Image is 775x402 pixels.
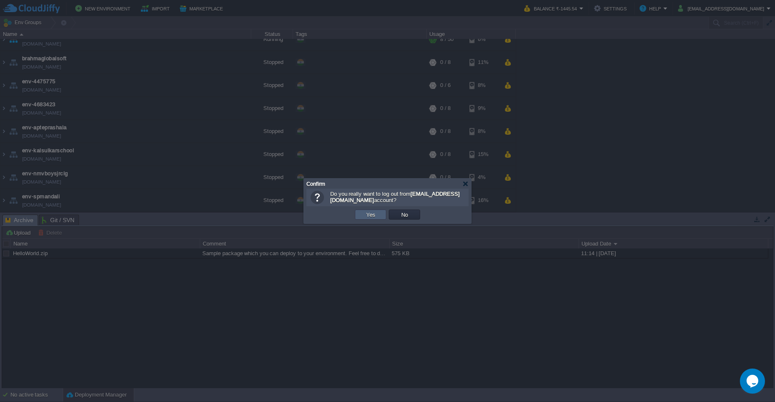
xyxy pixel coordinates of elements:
button: No [399,211,410,218]
iframe: chat widget [740,369,767,394]
span: Do you really want to log out from account? [330,191,460,203]
button: Yes [364,211,378,218]
span: Confirm [306,181,325,187]
b: [EMAIL_ADDRESS][DOMAIN_NAME] [330,191,460,203]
